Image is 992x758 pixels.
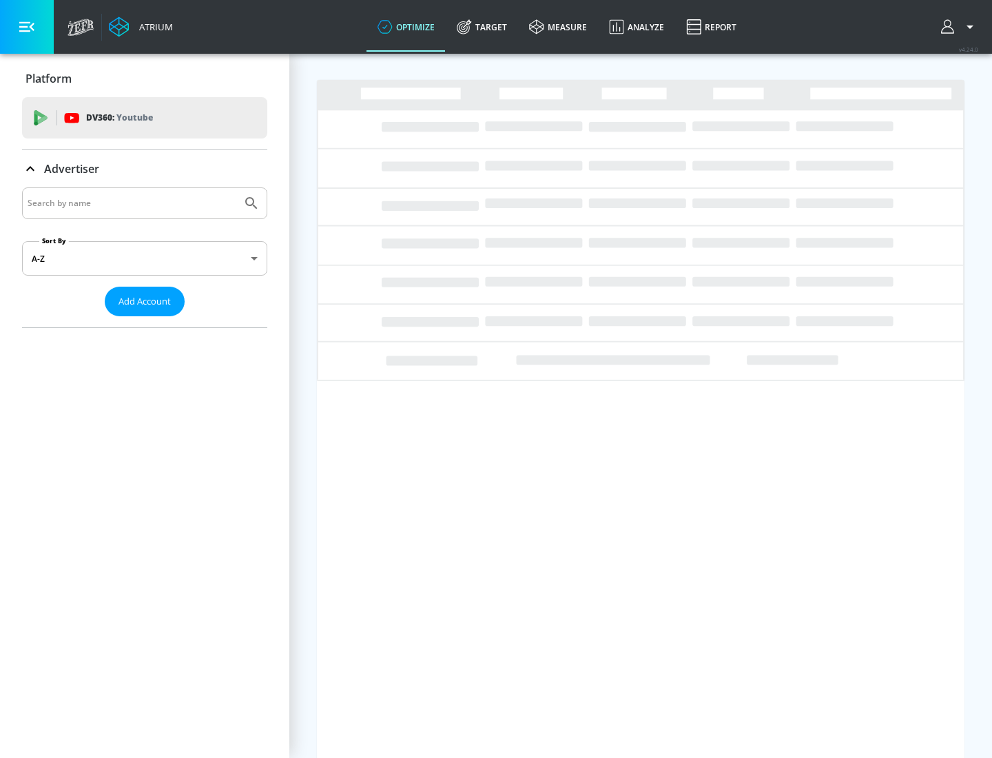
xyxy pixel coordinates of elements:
a: Atrium [109,17,173,37]
input: Search by name [28,194,236,212]
p: Platform [25,71,72,86]
button: Add Account [105,287,185,316]
a: Report [675,2,747,52]
div: A-Z [22,241,267,276]
span: v 4.24.0 [959,45,978,53]
div: Advertiser [22,150,267,188]
a: measure [518,2,598,52]
a: optimize [366,2,446,52]
div: Platform [22,59,267,98]
nav: list of Advertiser [22,316,267,327]
div: DV360: Youtube [22,97,267,139]
p: Youtube [116,110,153,125]
p: DV360: [86,110,153,125]
div: Atrium [134,21,173,33]
label: Sort By [39,236,69,245]
a: Target [446,2,518,52]
p: Advertiser [44,161,99,176]
a: Analyze [598,2,675,52]
span: Add Account [118,294,171,309]
div: Advertiser [22,187,267,327]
